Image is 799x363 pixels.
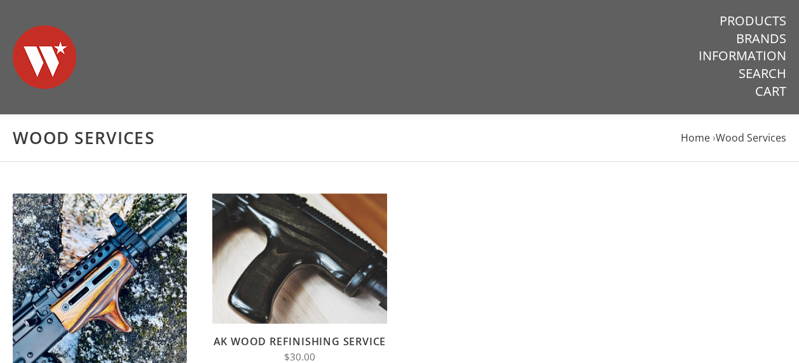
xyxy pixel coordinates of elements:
[13,128,786,148] h1: Wood Services
[716,131,786,145] a: Wood Services
[713,129,786,147] li: ›
[736,30,786,47] a: Brands
[212,194,386,324] img: AK Wood Refinishing Service
[739,65,786,82] a: Search
[681,131,710,145] a: Home
[699,48,786,64] a: Information
[755,83,786,100] a: Cart
[720,13,786,29] a: Products
[13,13,76,102] img: Warsaw Wood Co.
[214,334,386,348] a: AK Wood Refinishing Service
